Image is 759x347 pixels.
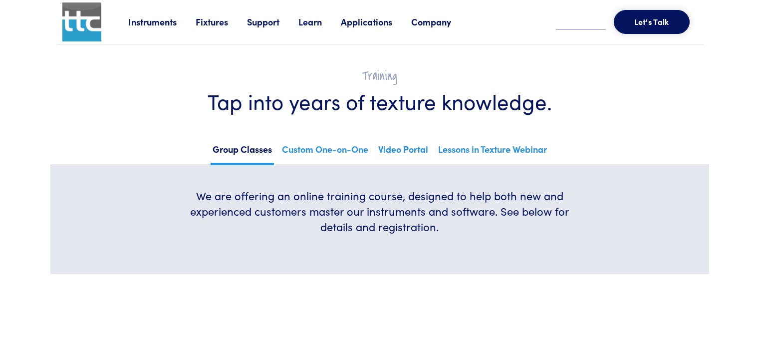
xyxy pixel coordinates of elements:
[411,15,470,28] a: Company
[614,10,690,34] button: Let's Talk
[247,15,298,28] a: Support
[436,141,549,163] a: Lessons in Texture Webinar
[341,15,411,28] a: Applications
[128,15,196,28] a: Instruments
[376,141,430,163] a: Video Portal
[196,15,247,28] a: Fixtures
[211,141,274,165] a: Group Classes
[298,15,341,28] a: Learn
[80,68,679,84] h2: Training
[62,2,101,41] img: ttc_logo_1x1_v1.0.png
[182,188,577,234] h6: We are offering an online training course, designed to help both new and experienced customers ma...
[280,141,370,163] a: Custom One-on-One
[80,88,679,114] h1: Tap into years of texture knowledge.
